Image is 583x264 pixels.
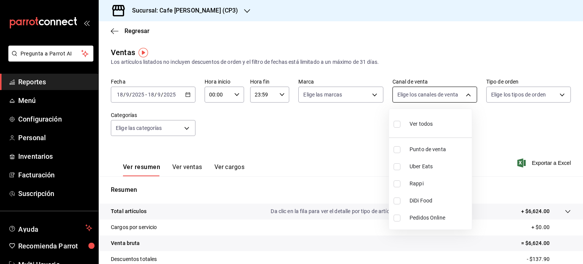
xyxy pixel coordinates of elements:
[139,48,148,57] img: Tooltip marker
[410,197,469,205] span: DiDi Food
[410,120,433,128] span: Ver todos
[410,145,469,153] span: Punto de venta
[410,180,469,188] span: Rappi
[410,214,469,222] span: Pedidos Online
[410,163,469,171] span: Uber Eats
